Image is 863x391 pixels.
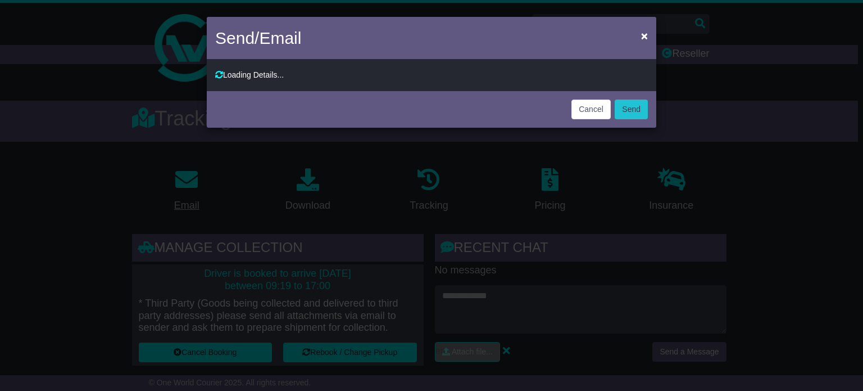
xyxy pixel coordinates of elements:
button: Close [635,24,653,47]
button: Cancel [571,100,611,119]
div: Loading Details... [215,70,648,80]
button: Send [615,100,648,119]
h4: Send/Email [215,25,301,51]
span: × [641,29,648,42]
